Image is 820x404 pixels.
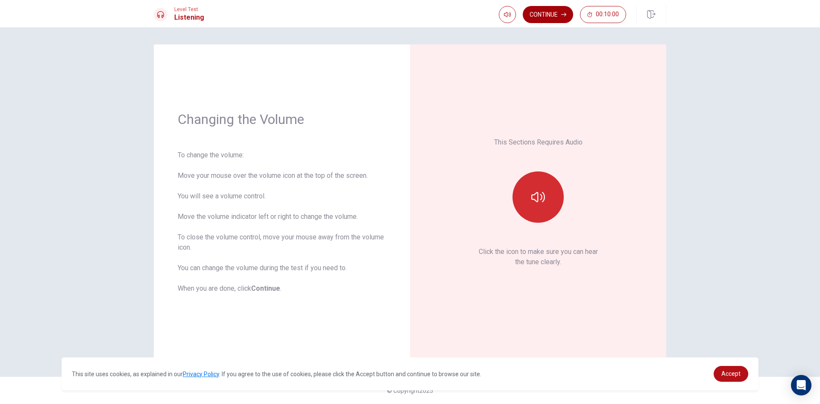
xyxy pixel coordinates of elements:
[791,375,811,395] div: Open Intercom Messenger
[387,387,433,394] span: © Copyright 2025
[72,371,481,377] span: This site uses cookies, as explained in our . If you agree to the use of cookies, please click th...
[251,284,280,292] b: Continue
[183,371,219,377] a: Privacy Policy
[596,11,619,18] span: 00:10:00
[178,150,386,294] div: To change the volume: Move your mouse over the volume icon at the top of the screen. You will see...
[494,137,583,147] p: This Sections Requires Audio
[174,12,204,23] h1: Listening
[580,6,626,23] button: 00:10:00
[721,370,741,377] span: Accept
[178,111,386,128] h1: Changing the Volume
[61,357,758,390] div: cookieconsent
[714,366,748,382] a: dismiss cookie message
[479,247,598,267] p: Click the icon to make sure you can hear the tune clearly.
[174,6,204,12] span: Level Test
[523,6,573,23] button: Continue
